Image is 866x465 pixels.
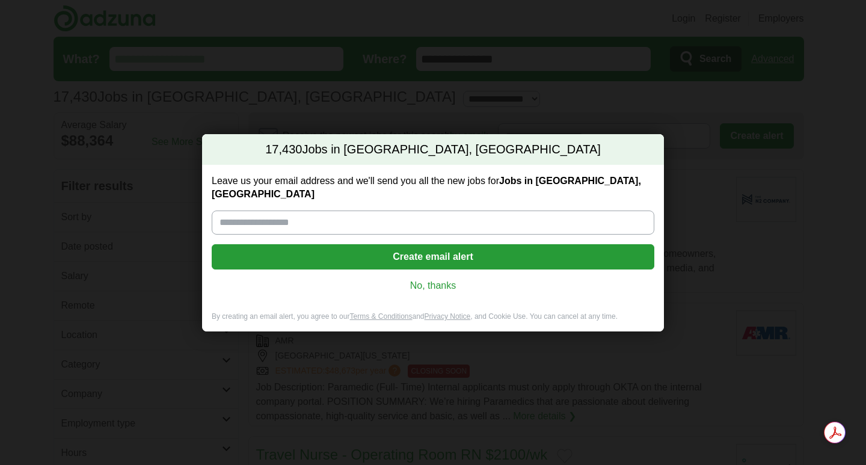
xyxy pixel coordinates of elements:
[212,174,654,201] label: Leave us your email address and we'll send you all the new jobs for
[221,279,645,292] a: No, thanks
[349,312,412,321] a: Terms & Conditions
[425,312,471,321] a: Privacy Notice
[212,244,654,269] button: Create email alert
[265,141,302,158] span: 17,430
[202,134,664,165] h2: Jobs in [GEOGRAPHIC_DATA], [GEOGRAPHIC_DATA]
[202,312,664,331] div: By creating an email alert, you agree to our and , and Cookie Use. You can cancel at any time.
